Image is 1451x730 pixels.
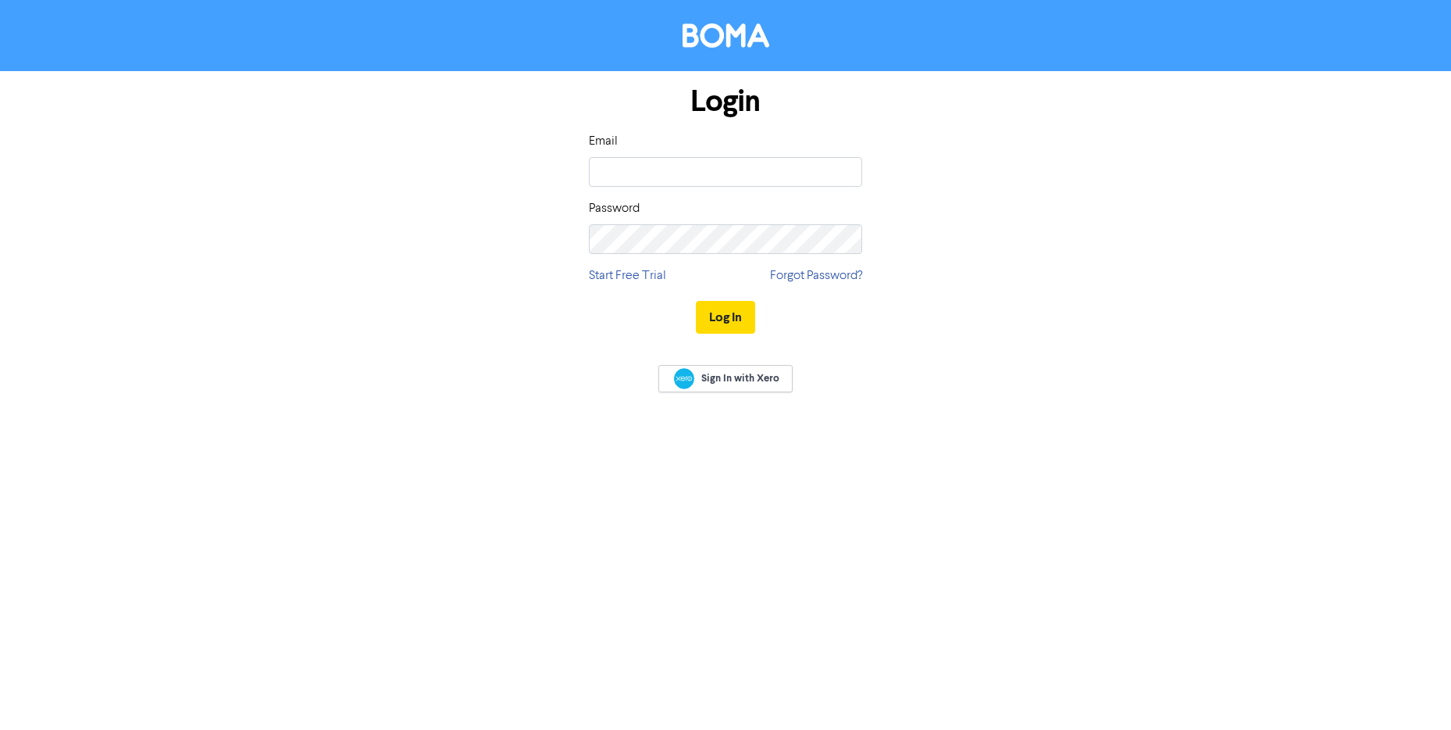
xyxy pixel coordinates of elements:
[683,23,769,48] img: BOMA Logo
[696,301,755,334] button: Log In
[589,199,640,218] label: Password
[674,368,694,389] img: Xero logo
[589,267,666,285] a: Start Free Trial
[589,84,862,120] h1: Login
[701,371,779,385] span: Sign In with Xero
[658,365,793,392] a: Sign In with Xero
[589,132,618,151] label: Email
[770,267,862,285] a: Forgot Password?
